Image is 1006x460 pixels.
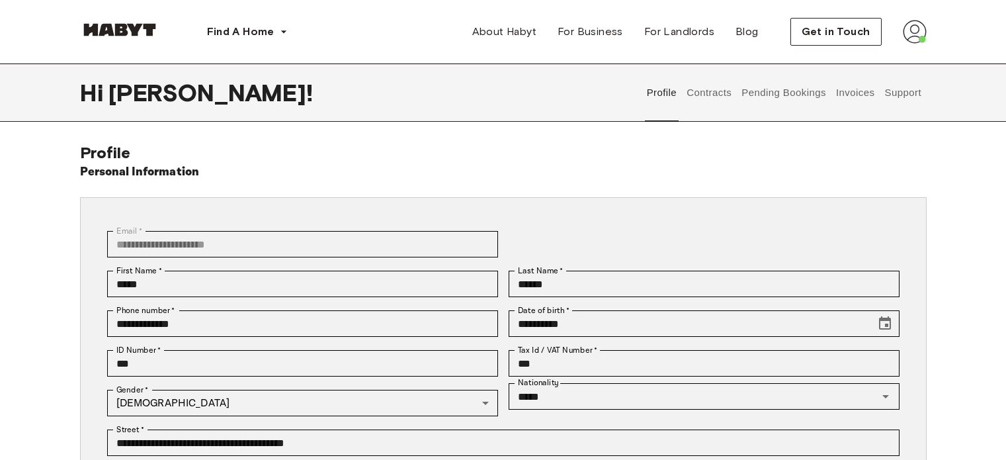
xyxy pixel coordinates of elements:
[518,377,559,389] label: Nationality
[80,143,131,162] span: Profile
[790,18,882,46] button: Get in Touch
[116,225,142,237] label: Email
[108,79,313,107] span: [PERSON_NAME] !
[883,64,923,122] button: Support
[518,265,564,277] label: Last Name
[558,24,623,40] span: For Business
[107,231,498,257] div: You can't change your email address at the moment. Please reach out to customer support in case y...
[644,24,714,40] span: For Landlords
[685,64,734,122] button: Contracts
[834,64,876,122] button: Invoices
[740,64,828,122] button: Pending Bookings
[116,384,148,396] label: Gender
[472,24,536,40] span: About Habyt
[80,79,108,107] span: Hi
[80,23,159,36] img: Habyt
[116,344,161,356] label: ID Number
[725,19,769,45] a: Blog
[547,19,634,45] a: For Business
[518,304,569,316] label: Date of birth
[872,310,898,337] button: Choose date, selected date is Jul 12, 2003
[116,304,175,316] label: Phone number
[518,344,597,356] label: Tax Id / VAT Number
[207,24,274,40] span: Find A Home
[642,64,926,122] div: user profile tabs
[196,19,298,45] button: Find A Home
[876,387,895,406] button: Open
[80,163,200,181] h6: Personal Information
[735,24,759,40] span: Blog
[116,265,162,277] label: First Name
[116,424,144,436] label: Street
[634,19,725,45] a: For Landlords
[903,20,927,44] img: avatar
[462,19,547,45] a: About Habyt
[107,390,498,416] div: [DEMOGRAPHIC_DATA]
[645,64,679,122] button: Profile
[802,24,870,40] span: Get in Touch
